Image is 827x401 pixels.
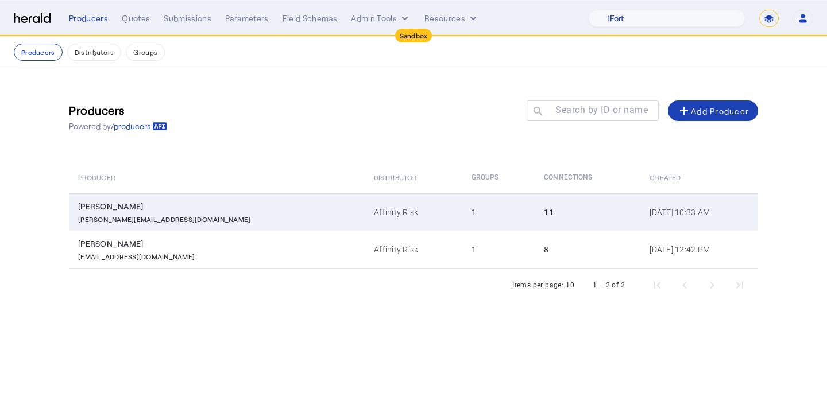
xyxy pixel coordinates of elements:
[283,13,338,24] div: Field Schemas
[544,207,636,218] div: 11
[535,161,640,193] th: Connections
[365,231,462,268] td: Affinity Risk
[122,13,150,24] div: Quotes
[69,120,167,132] p: Powered by
[164,13,211,24] div: Submissions
[126,44,165,61] button: Groups
[668,100,758,121] button: Add Producer
[424,13,479,24] button: Resources dropdown menu
[640,193,758,231] td: [DATE] 10:33 AM
[512,279,563,291] div: Items per page:
[78,238,360,250] div: [PERSON_NAME]
[462,231,535,268] td: 1
[677,104,691,118] mat-icon: add
[395,29,432,42] div: Sandbox
[544,244,636,255] div: 8
[69,13,108,24] div: Producers
[640,231,758,268] td: [DATE] 12:42 PM
[14,44,63,61] button: Producers
[67,44,122,61] button: Distributors
[462,161,535,193] th: Groups
[351,13,411,24] button: internal dropdown menu
[593,279,625,291] div: 1 – 2 of 2
[78,212,250,224] p: [PERSON_NAME][EMAIL_ADDRESS][DOMAIN_NAME]
[555,104,648,115] mat-label: Search by ID or name
[566,279,574,291] div: 10
[527,105,546,119] mat-icon: search
[225,13,269,24] div: Parameters
[677,104,749,118] div: Add Producer
[14,13,51,24] img: Herald Logo
[69,102,167,118] h3: Producers
[640,161,758,193] th: Created
[462,193,535,231] td: 1
[365,193,462,231] td: Affinity Risk
[78,201,360,212] div: [PERSON_NAME]
[78,250,195,261] p: [EMAIL_ADDRESS][DOMAIN_NAME]
[69,161,365,193] th: Producer
[365,161,462,193] th: Distributor
[111,120,167,132] a: /producers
